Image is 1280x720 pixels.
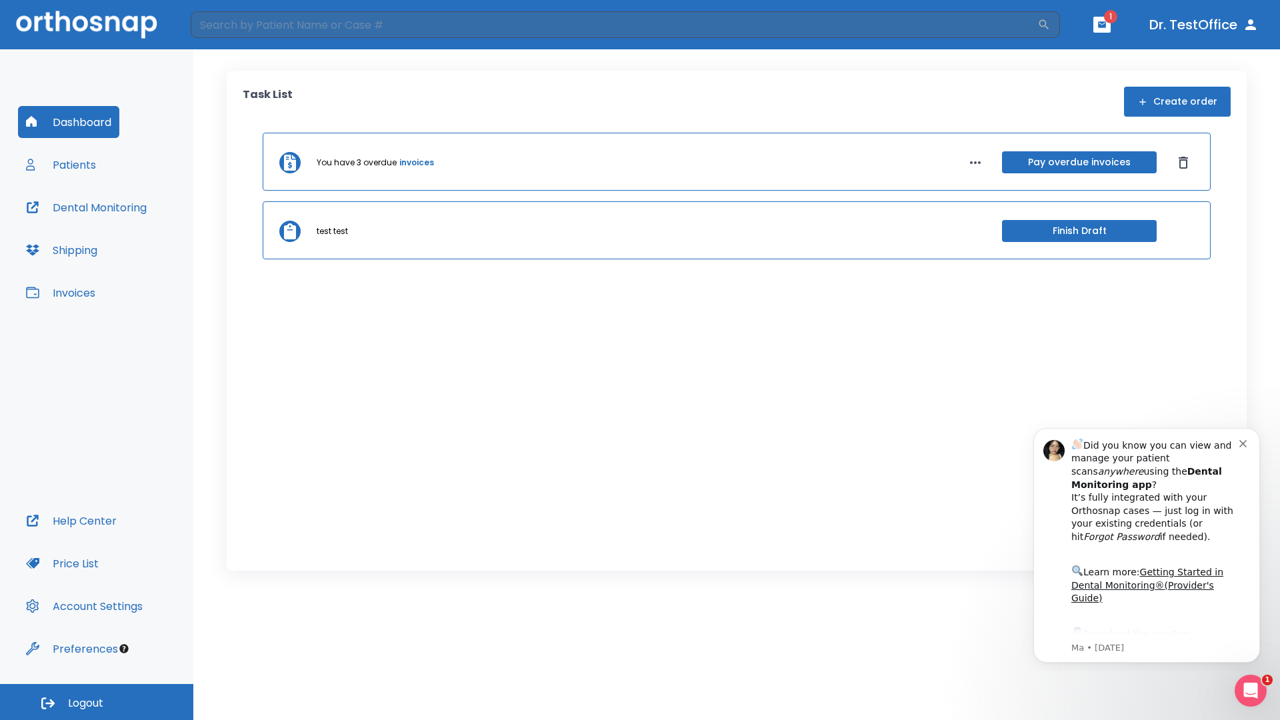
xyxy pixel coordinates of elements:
[18,547,107,579] button: Price List
[18,191,155,223] button: Dental Monitoring
[1173,152,1194,173] button: Dismiss
[58,226,226,238] p: Message from Ma, sent 8w ago
[18,106,119,138] button: Dashboard
[1144,13,1264,37] button: Dr. TestOffice
[1002,151,1157,173] button: Pay overdue invoices
[118,643,130,655] div: Tooltip anchor
[18,505,125,537] button: Help Center
[243,87,293,117] p: Task List
[58,209,226,277] div: Download the app: | ​ Let us know if you need help getting started!
[58,213,177,237] a: App Store
[317,225,348,237] p: test test
[1104,10,1117,23] span: 1
[18,633,126,665] button: Preferences
[1002,220,1157,242] button: Finish Draft
[18,590,151,622] button: Account Settings
[1235,675,1267,707] iframe: Intercom live chat
[18,234,105,266] button: Shipping
[399,157,434,169] a: invoices
[18,149,104,181] button: Patients
[226,21,237,31] button: Dismiss notification
[191,11,1037,38] input: Search by Patient Name or Case #
[68,696,103,711] span: Logout
[317,157,397,169] p: You have 3 overdue
[18,277,103,309] button: Invoices
[1013,416,1280,671] iframe: Intercom notifications message
[16,11,157,38] img: Orthosnap
[1262,675,1273,685] span: 1
[1124,87,1231,117] button: Create order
